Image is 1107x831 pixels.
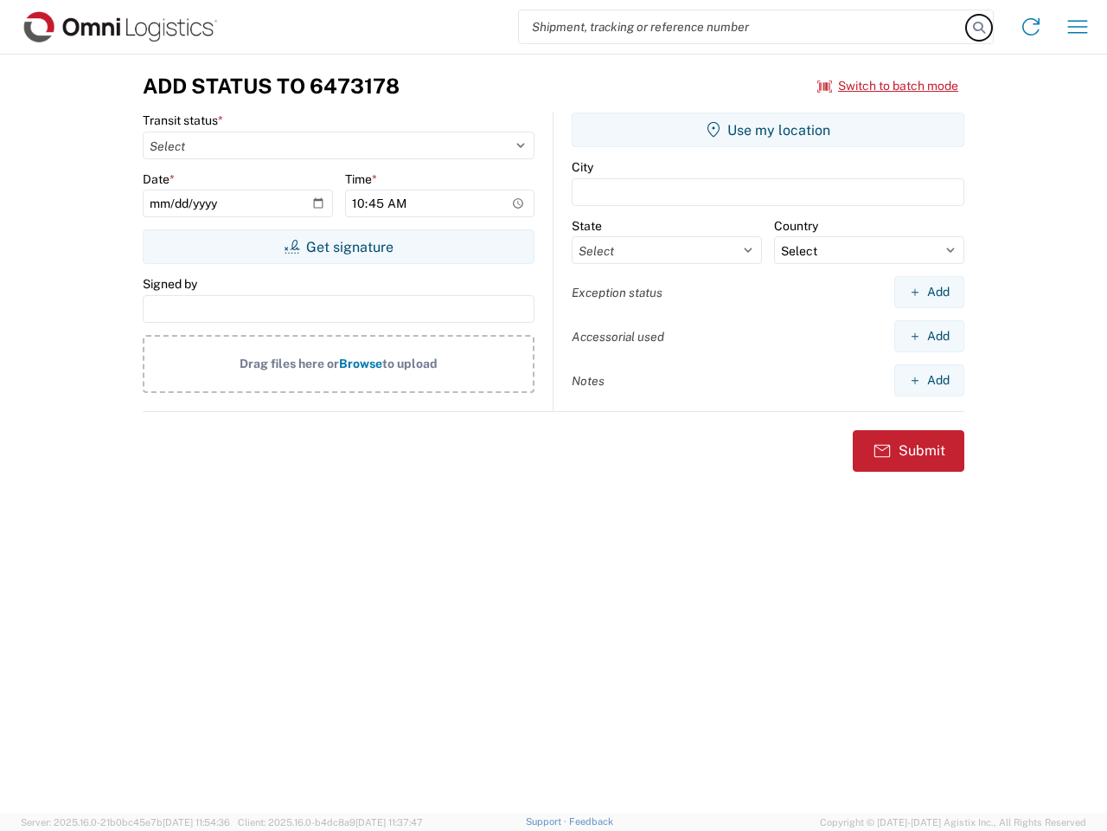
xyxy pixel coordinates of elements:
[143,171,175,187] label: Date
[572,329,664,345] label: Accessorial used
[572,113,964,147] button: Use my location
[569,816,613,827] a: Feedback
[143,74,400,99] h3: Add Status to 6473178
[345,171,377,187] label: Time
[774,218,818,234] label: Country
[572,218,602,234] label: State
[339,357,382,370] span: Browse
[143,113,223,128] label: Transit status
[526,816,569,827] a: Support
[382,357,438,370] span: to upload
[572,373,605,389] label: Notes
[355,817,423,828] span: [DATE] 11:37:47
[572,285,662,300] label: Exception status
[143,276,197,292] label: Signed by
[853,430,964,472] button: Submit
[21,817,230,828] span: Server: 2025.16.0-21b0bc45e7b
[894,320,964,352] button: Add
[894,276,964,308] button: Add
[240,357,339,370] span: Drag files here or
[143,229,534,264] button: Get signature
[817,72,958,100] button: Switch to batch mode
[519,10,967,43] input: Shipment, tracking or reference number
[572,159,593,175] label: City
[163,817,230,828] span: [DATE] 11:54:36
[238,817,423,828] span: Client: 2025.16.0-b4dc8a9
[894,364,964,396] button: Add
[820,815,1086,830] span: Copyright © [DATE]-[DATE] Agistix Inc., All Rights Reserved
